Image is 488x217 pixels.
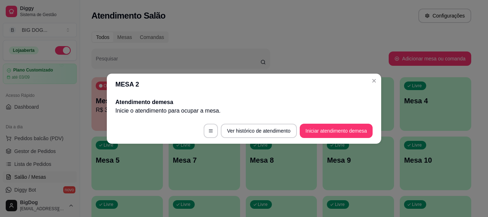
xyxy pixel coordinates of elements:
[115,107,373,115] p: Inicie o atendimento para ocupar a mesa .
[115,98,373,107] h2: Atendimento de mesa
[300,124,373,138] button: Iniciar atendimento demesa
[368,75,380,87] button: Close
[107,74,381,95] header: MESA 2
[221,124,297,138] button: Ver histórico de atendimento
